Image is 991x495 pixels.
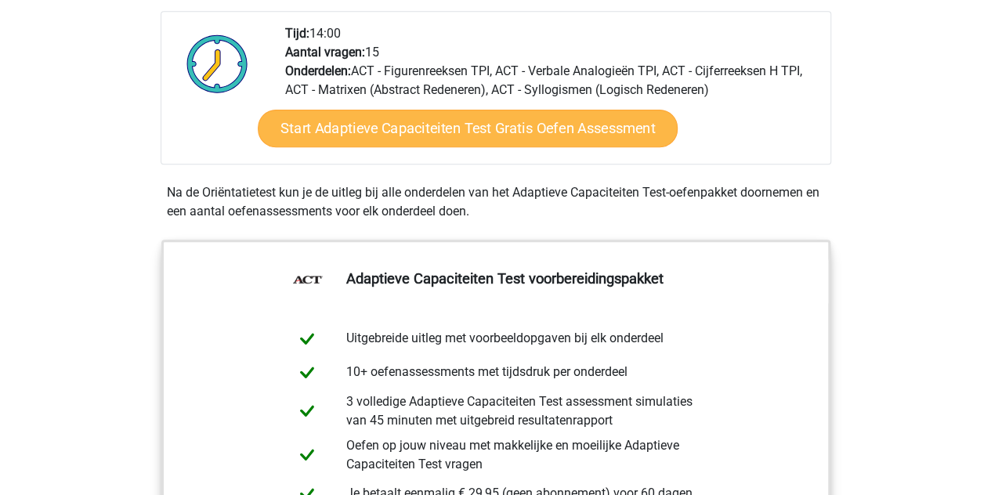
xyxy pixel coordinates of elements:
[161,183,831,221] div: Na de Oriëntatietest kun je de uitleg bij alle onderdelen van het Adaptieve Capaciteiten Test-oef...
[285,45,365,60] b: Aantal vragen:
[258,110,678,147] a: Start Adaptieve Capaciteiten Test Gratis Oefen Assessment
[178,24,257,103] img: Klok
[285,26,309,41] b: Tijd:
[285,63,351,78] b: Onderdelen:
[273,24,830,164] div: 14:00 15 ACT - Figurenreeksen TPI, ACT - Verbale Analogieën TPI, ACT - Cijferreeksen H TPI, ACT -...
